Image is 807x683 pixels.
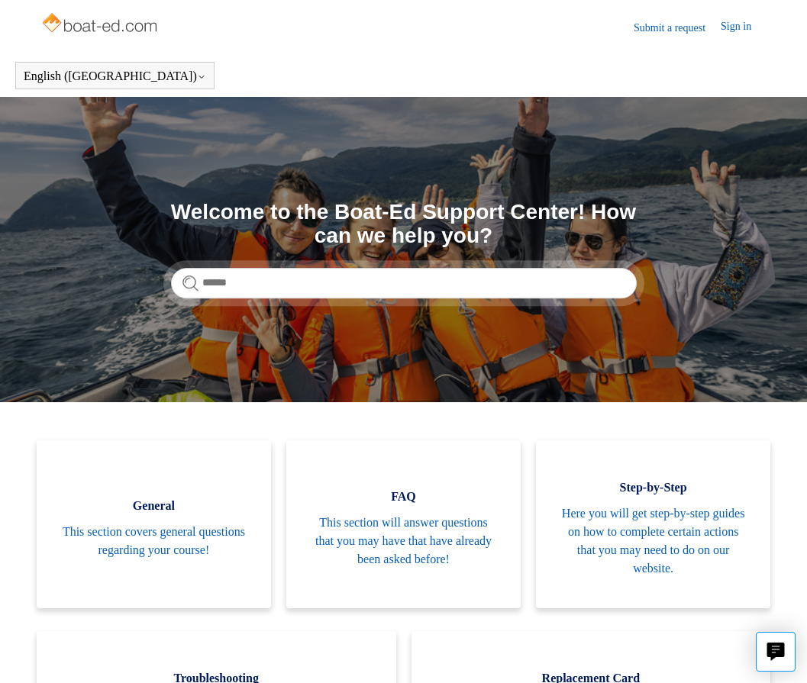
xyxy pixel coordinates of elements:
[37,440,271,608] a: General This section covers general questions regarding your course!
[60,523,248,559] span: This section covers general questions regarding your course!
[60,497,248,515] span: General
[559,504,747,578] span: Here you will get step-by-step guides on how to complete certain actions that you may need to do ...
[756,632,796,672] button: Live chat
[171,268,637,298] input: Search
[634,20,721,36] a: Submit a request
[536,440,770,608] a: Step-by-Step Here you will get step-by-step guides on how to complete certain actions that you ma...
[309,514,498,569] span: This section will answer questions that you may have that have already been asked before!
[721,18,767,37] a: Sign in
[309,488,498,506] span: FAQ
[171,201,637,248] h1: Welcome to the Boat-Ed Support Center! How can we help you?
[24,69,206,83] button: English ([GEOGRAPHIC_DATA])
[559,478,747,497] span: Step-by-Step
[40,9,162,40] img: Boat-Ed Help Center home page
[286,440,521,608] a: FAQ This section will answer questions that you may have that have already been asked before!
